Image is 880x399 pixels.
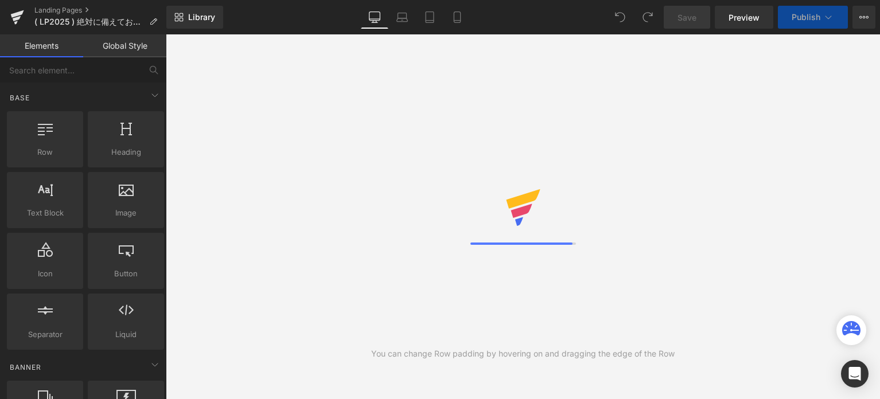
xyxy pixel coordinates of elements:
button: More [852,6,875,29]
button: Undo [609,6,632,29]
span: Publish [792,13,820,22]
a: Global Style [83,34,166,57]
span: Image [91,207,161,219]
span: Button [91,268,161,280]
a: New Library [166,6,223,29]
span: Liquid [91,328,161,341]
span: Heading [91,146,161,158]
a: Tablet [416,6,443,29]
span: Separator [10,328,80,341]
span: Preview [729,11,760,24]
div: You can change Row padding by hovering on and dragging the edge of the Row [371,347,675,360]
span: Save [677,11,696,24]
a: Preview [715,6,773,29]
button: Redo [636,6,659,29]
span: Text Block [10,207,80,219]
span: Library [188,12,215,22]
span: ( LP2025 ) 絶対に備えておきたい！車載保管可能な5年保存水とは？ [34,17,145,26]
a: Mobile [443,6,471,29]
span: Row [10,146,80,158]
span: Base [9,92,31,103]
span: Icon [10,268,80,280]
a: Desktop [361,6,388,29]
a: Laptop [388,6,416,29]
button: Publish [778,6,848,29]
span: Banner [9,362,42,373]
a: Landing Pages [34,6,166,15]
div: Open Intercom Messenger [841,360,869,388]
